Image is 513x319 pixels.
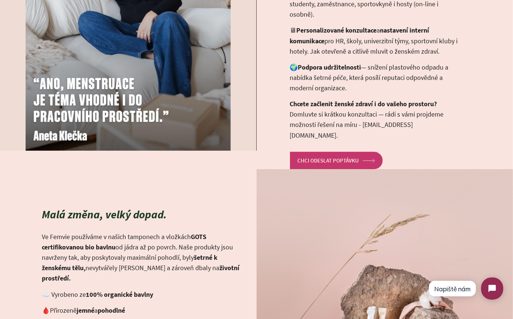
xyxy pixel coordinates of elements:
[422,271,510,306] iframe: Tidio Chat
[98,306,125,315] strong: pohodlné
[297,26,377,34] strong: Personalizované konzultace
[290,62,460,93] p: 🌍 — snížení plastového odpadu a nabídka šetrné péče, která posílí reputaci odpovědné a moderní or...
[42,305,246,316] p: Přirozeně a
[42,263,240,282] strong: životní prostředí.
[290,152,383,169] a: CHCI ODESLAT POPTÁVKU
[290,100,437,108] strong: Chcete začlenit ženské zdraví i do vašeho prostoru?
[298,63,361,71] strong: Podpora udržitelnosti
[77,306,95,315] strong: jemné
[290,99,460,141] p: Domluvte si krátkou konzultaci — rádi s vámi projdeme možnosti řešení na míru - [EMAIL_ADDRESS][D...
[42,289,246,300] p: ☁️ Vyrobeno ze
[290,25,460,56] p: 🖥 a pro HR, školy, univerzitní týmy, sportovní kluby i hotely. Jak otevřeně a citlivě mluvit o že...
[380,26,408,34] strong: nastavení
[42,232,246,284] p: Ve Femvie používáme v našich tamponech a vložkách od jádra až po povrch. Naše produkty jsou navrž...
[86,290,153,299] strong: 100% organické bavlny
[410,26,429,34] strong: interní
[290,37,325,45] strong: komunikace
[42,306,50,315] strong: 🩸
[42,208,246,221] h2: Malá změna, velký dopad.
